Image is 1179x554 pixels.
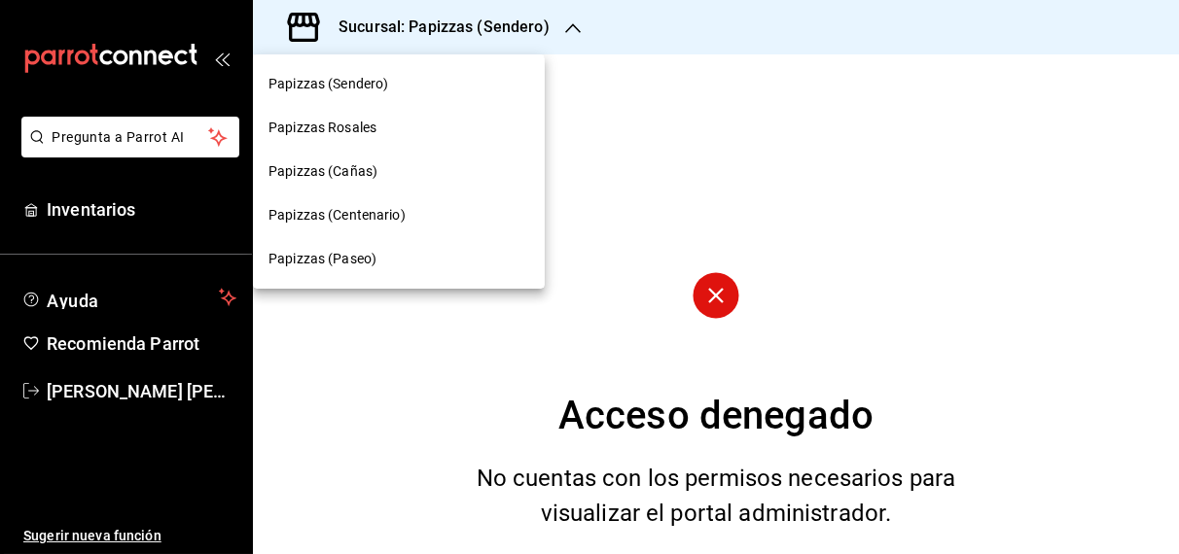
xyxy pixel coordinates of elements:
[268,74,388,94] span: Papizzas (Sendero)
[268,118,376,138] span: Papizzas Rosales
[253,237,545,281] div: Papizzas (Paseo)
[253,150,545,193] div: Papizzas (Cañas)
[268,205,406,225] span: Papizzas (Centenario)
[253,62,545,106] div: Papizzas (Sendero)
[253,193,545,237] div: Papizzas (Centenario)
[253,106,545,150] div: Papizzas Rosales
[268,161,377,182] span: Papizzas (Cañas)
[268,249,376,269] span: Papizzas (Paseo)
